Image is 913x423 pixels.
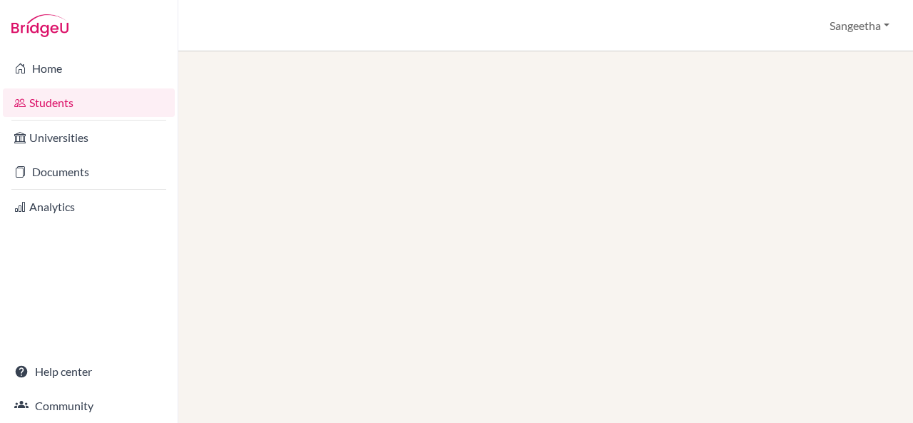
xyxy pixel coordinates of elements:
a: Students [3,88,175,117]
a: Universities [3,123,175,152]
a: Analytics [3,193,175,221]
a: Community [3,392,175,420]
img: Bridge-U [11,14,68,37]
a: Help center [3,357,175,386]
button: Sangeetha [823,12,896,39]
a: Home [3,54,175,83]
a: Documents [3,158,175,186]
